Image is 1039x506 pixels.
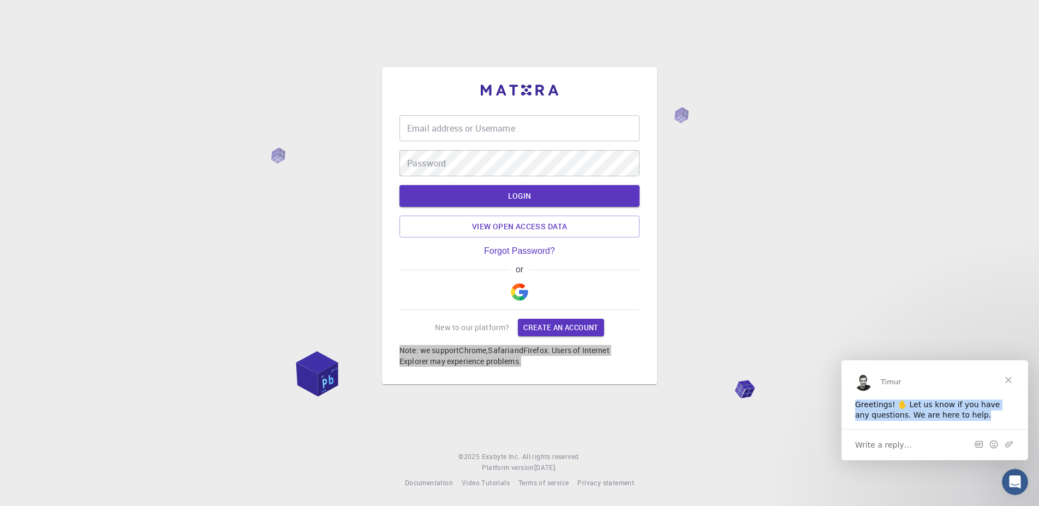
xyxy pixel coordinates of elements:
img: Google [511,283,528,301]
a: Documentation [405,478,453,489]
span: Video Tutorials [462,478,510,487]
iframe: Intercom live chat message [841,360,1028,460]
span: Platform version [482,462,534,473]
a: Video Tutorials [462,478,510,489]
a: Firefox [523,345,548,355]
span: [DATE] . [534,463,557,472]
a: Safari [488,345,510,355]
span: Privacy statement [577,478,634,487]
p: New to our platform? [435,322,509,333]
span: Terms of service [518,478,569,487]
a: Exabyte Inc. [482,451,520,462]
span: Documentation [405,478,453,487]
span: Exabyte Inc. [482,452,520,461]
a: Chrome [459,345,486,355]
a: View open access data [399,216,640,237]
a: Terms of service [518,478,569,489]
a: Create an account [518,319,604,336]
span: or [510,265,528,275]
iframe: Intercom live chat [1002,469,1028,495]
a: Forgot Password? [484,246,555,256]
p: Note: we support , and . Users of Internet Explorer may experience problems. [399,345,640,367]
a: [DATE]. [534,462,557,473]
span: All rights reserved. [522,451,581,462]
button: LOGIN [399,185,640,207]
span: © 2025 [458,451,481,462]
a: Privacy statement [577,478,634,489]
